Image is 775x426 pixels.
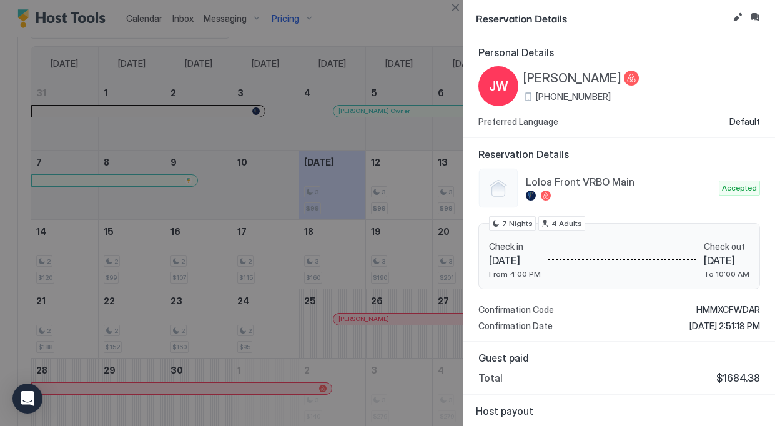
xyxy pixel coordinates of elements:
[489,269,541,279] span: From 4:00 PM
[489,77,508,96] span: JW
[478,320,553,332] span: Confirmation Date
[704,241,749,252] span: Check out
[526,176,714,188] span: Loloa Front VRBO Main
[476,405,763,417] span: Host payout
[478,304,554,315] span: Confirmation Code
[551,218,582,229] span: 4 Adults
[489,254,541,267] span: [DATE]
[536,91,611,102] span: [PHONE_NUMBER]
[730,10,745,25] button: Edit reservation
[12,384,42,414] div: Open Intercom Messenger
[689,320,760,332] span: [DATE] 2:51:18 PM
[478,352,760,364] span: Guest paid
[478,372,503,384] span: Total
[489,241,541,252] span: Check in
[704,269,749,279] span: To 10:00 AM
[502,218,533,229] span: 7 Nights
[729,116,760,127] span: Default
[478,116,558,127] span: Preferred Language
[523,71,621,86] span: [PERSON_NAME]
[476,10,728,26] span: Reservation Details
[716,372,760,384] span: $1684.38
[748,10,763,25] button: Inbox
[478,148,760,161] span: Reservation Details
[696,304,760,315] span: HMMXCFWDAR
[478,46,760,59] span: Personal Details
[722,182,757,194] span: Accepted
[704,254,749,267] span: [DATE]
